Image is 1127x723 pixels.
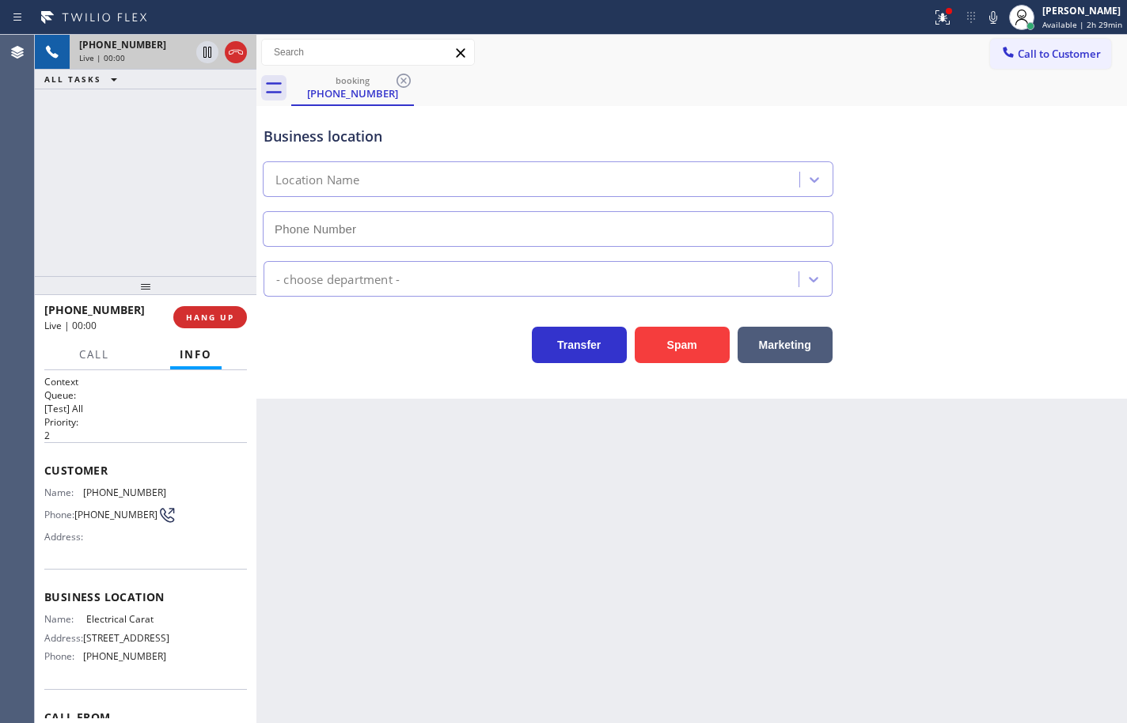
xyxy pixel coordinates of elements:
[44,463,247,478] span: Customer
[44,613,86,625] span: Name:
[293,74,412,86] div: booking
[173,306,247,328] button: HANG UP
[74,509,157,520] span: [PHONE_NUMBER]
[70,339,119,370] button: Call
[738,327,833,363] button: Marketing
[83,632,169,644] span: [STREET_ADDRESS]
[44,74,101,85] span: ALL TASKS
[262,40,474,65] input: Search
[35,70,133,89] button: ALL TASKS
[1018,47,1101,61] span: Call to Customer
[180,347,212,361] span: Info
[79,347,109,361] span: Call
[44,486,83,498] span: Name:
[44,531,86,543] span: Address:
[225,41,247,63] button: Hang up
[44,589,247,604] span: Business location
[44,302,145,317] span: [PHONE_NUMBER]
[990,39,1111,69] button: Call to Customer
[44,632,83,644] span: Address:
[44,388,247,402] h2: Queue:
[982,6,1004,28] button: Mute
[44,509,74,520] span: Phone:
[1042,19,1122,30] span: Available | 2h 29min
[170,339,222,370] button: Info
[44,650,83,662] span: Phone:
[83,650,166,662] span: [PHONE_NUMBER]
[263,211,833,247] input: Phone Number
[275,171,360,189] div: Location Name
[79,52,125,63] span: Live | 00:00
[293,70,412,104] div: (303) 815-7935
[293,86,412,100] div: [PHONE_NUMBER]
[196,41,218,63] button: Hold Customer
[44,375,247,388] h1: Context
[79,38,166,51] span: [PHONE_NUMBER]
[635,327,730,363] button: Spam
[276,270,400,288] div: - choose department -
[44,319,97,332] span: Live | 00:00
[83,486,166,498] span: [PHONE_NUMBER]
[44,402,247,415] p: [Test] All
[532,327,627,363] button: Transfer
[86,613,165,625] span: Electrical Carat
[1042,4,1122,17] div: [PERSON_NAME]
[186,312,234,323] span: HANG UP
[264,126,833,147] div: Business location
[44,429,247,442] p: 2
[44,415,247,429] h2: Priority:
